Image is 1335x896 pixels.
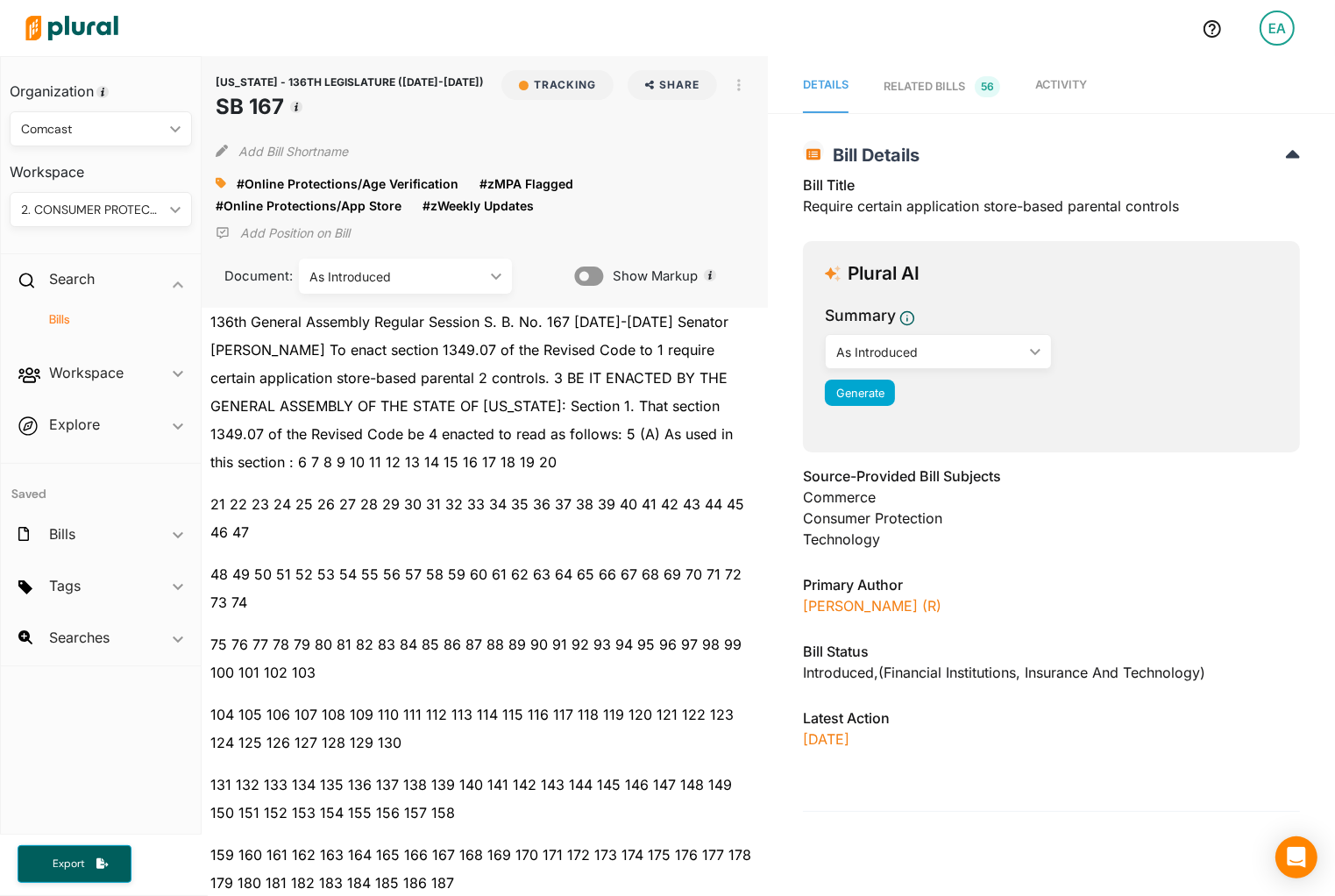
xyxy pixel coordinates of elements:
span: Show Markup [604,267,698,286]
div: As Introduced [836,343,1022,361]
p: 48 49 50 51 52 53 54 55 56 57 58 59 60 61 62 63 64 65 66 67 68 69 70 71 72 73 74 [210,560,760,616]
a: #zWeekly Updates [423,196,534,215]
span: #Online Protections/Age Verification [237,176,458,191]
a: EA [1246,4,1309,53]
h4: Saved [1,464,201,507]
a: Details [803,60,849,113]
h3: Primary Author [803,574,1300,595]
a: Bills [27,311,183,328]
h1: SB 167 [216,91,484,123]
div: Introduced , ( ) [803,662,1300,683]
span: 56 [975,76,1000,97]
h2: Searches [49,628,110,647]
p: [DATE] [803,729,1300,750]
button: Share [628,70,718,100]
p: 136th General Assembly Regular Session S. B. No. 167 [DATE]-[DATE] Senator [PERSON_NAME] To enact... [210,308,760,476]
h3: Summary [825,304,896,327]
div: Open Intercom Messenger [1275,836,1317,878]
span: Details [803,78,849,91]
span: Financial Institutions, Insurance and Technology [884,664,1200,681]
p: 104 105 106 107 108 109 110 111 112 113 114 115 116 117 118 119 120 121 122 123 124 125 126 127 1... [210,700,760,757]
div: Tooltip anchor [702,267,718,283]
h3: Source-Provided Bill Subjects [803,466,1300,487]
a: [PERSON_NAME] (R) [803,597,941,615]
button: Export [18,845,131,883]
button: Add Bill Shortname [238,137,348,165]
span: Generate [836,387,884,400]
h2: Explore [49,415,100,434]
h3: Bill Status [803,641,1300,662]
h2: Search [49,269,95,288]
p: Add Position on Bill [240,224,350,242]
a: RELATED BILLS 56 [884,60,1000,113]
div: Tooltip anchor [288,99,304,115]
p: 131 132 133 134 135 136 137 138 139 140 141 142 143 144 145 146 147 148 149 150 151 152 153 154 1... [210,771,760,827]
p: 21 22 23 24 25 26 27 28 29 30 31 32 33 34 35 36 37 38 39 40 41 42 43 44 45 46 47 [210,490,760,546]
span: Bill Details [824,145,920,166]
p: 75 76 77 78 79 80 81 82 83 84 85 86 87 88 89 90 91 92 93 94 95 96 97 98 99 100 101 102 103 [210,630,760,686]
button: Tracking [501,70,614,100]
span: Document: [216,267,277,286]
div: Add tags [216,170,226,196]
div: RELATED BILLS [884,76,1000,97]
span: #Online Protections/App Store [216,198,401,213]
div: 2. CONSUMER PROTECTION [21,201,163,219]
span: #zWeekly Updates [423,198,534,213]
h2: Tags [49,576,81,595]
div: As Introduced [309,267,484,286]
button: Share [621,70,725,100]
a: Activity [1035,60,1087,113]
h3: Organization [10,66,192,104]
div: Comcast [21,120,163,139]
h3: Plural AI [848,263,920,285]
div: Require certain application store-based parental controls [803,174,1300,227]
span: [US_STATE] - 136TH LEGISLATURE ([DATE]-[DATE]) [216,75,484,89]
div: Tooltip anchor [95,84,110,100]
span: #zMPA Flagged [479,176,573,191]
h3: Bill Title [803,174,1300,196]
h3: Latest Action [803,708,1300,729]
a: #Online Protections/App Store [216,196,401,215]
h2: Bills [49,524,75,544]
div: Add Position Statement [216,220,350,246]
a: #Online Protections/Age Verification [237,174,458,193]
span: Activity [1035,78,1087,91]
h3: Workspace [10,146,192,185]
div: Commerce [803,487,1300,508]
button: Generate [825,380,895,406]
div: Consumer Protection [803,508,1300,529]
a: #zMPA Flagged [479,174,573,193]
h2: Workspace [49,363,124,382]
div: EA [1260,11,1295,46]
span: Export [40,857,96,871]
div: Technology [803,529,1300,550]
